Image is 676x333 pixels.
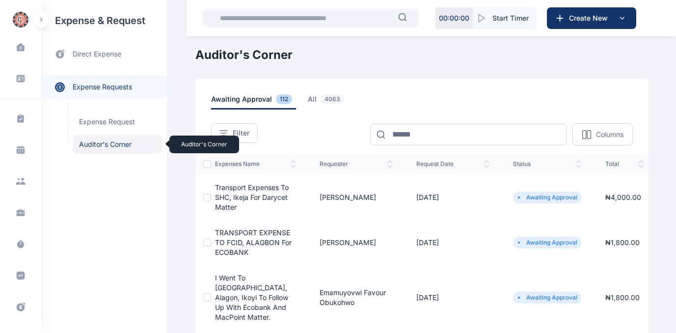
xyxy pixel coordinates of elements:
[517,294,578,302] li: Awaiting Approval
[73,135,162,154] a: Auditor's CornerAuditor's Corner
[41,75,167,99] a: expense requests
[211,94,296,110] span: awaiting approval
[605,238,640,247] span: ₦ 1,800.00
[308,94,348,110] span: all
[547,7,636,29] button: Create New
[73,135,162,154] span: Auditor's Corner
[405,220,501,265] td: [DATE]
[513,160,582,168] span: status
[572,123,633,145] button: Columns
[215,160,296,168] span: expenses Name
[308,94,360,110] a: all4063
[233,128,249,138] span: Filter
[215,274,288,321] a: I went to [GEOGRAPHIC_DATA], Alagon, Ikoyi to follow up with Ecobank and MacPoint Matter.
[605,193,641,201] span: ₦ 4,000.00
[439,13,469,23] p: 00 : 00 : 00
[195,47,649,63] h1: Auditor's Corner
[320,160,393,168] span: Requester
[211,94,308,110] a: awaiting approval112
[596,130,623,139] p: Columns
[405,175,501,220] td: [DATE]
[308,220,405,265] td: [PERSON_NAME]
[41,41,167,67] a: direct expense
[215,183,289,211] a: Transport Expenses to SHC, Ikeja for Darycet Matter
[517,194,578,201] li: Awaiting Approval
[308,175,405,220] td: [PERSON_NAME]
[73,112,162,131] a: Expense Request
[211,123,258,143] button: Filter
[605,160,644,168] span: total
[473,7,537,29] button: Start Timer
[565,13,616,23] span: Create New
[321,94,344,104] span: 4063
[308,265,405,330] td: Emamuyovwi Favour Obukohwo
[416,160,489,168] span: request date
[405,265,501,330] td: [DATE]
[41,67,167,99] div: expense requests
[517,239,578,247] li: Awaiting Approval
[276,94,292,104] span: 112
[215,228,292,256] a: TRANSPORT EXPENSE TO FCID, ALAGBON for ECOBANK
[73,49,121,59] span: direct expense
[492,13,529,23] span: Start Timer
[605,293,640,302] span: ₦ 1,800.00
